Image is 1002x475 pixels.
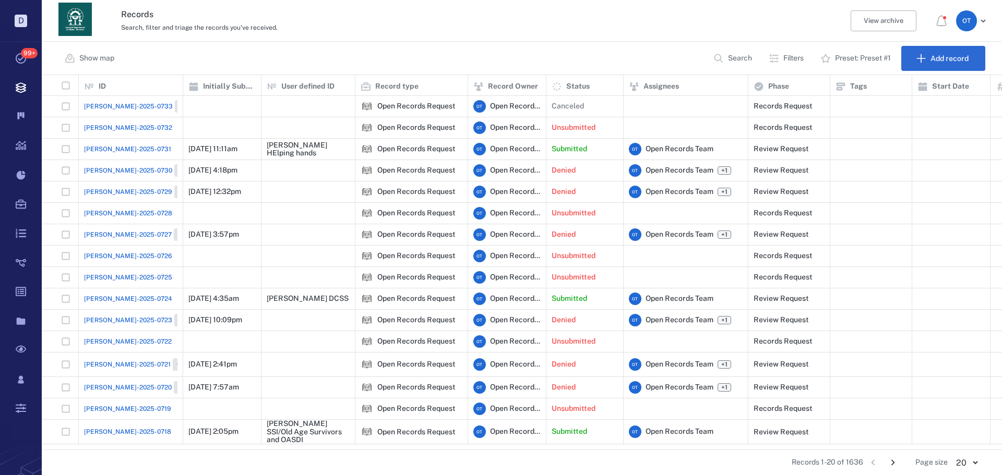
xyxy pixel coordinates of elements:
[754,360,809,368] div: Review Request
[851,10,916,31] button: View archive
[473,207,486,220] div: O T
[377,124,456,131] div: Open Records Request
[754,383,809,391] div: Review Request
[176,383,200,392] span: Closed
[473,143,486,155] div: O T
[84,123,172,132] a: [PERSON_NAME]-2025-0732
[814,46,899,71] button: Preset: Preset #1
[490,165,541,176] span: Open Records Team
[21,48,38,58] span: 99+
[84,164,203,177] a: [PERSON_NAME]-2025-0730Closed
[646,382,713,393] span: Open Records Team
[84,144,171,154] span: [PERSON_NAME]-2025-0731
[377,188,456,196] div: Open Records Request
[629,186,641,198] div: O T
[629,358,641,371] div: O T
[175,360,199,369] span: Closed
[361,271,373,284] div: Open Records Request
[84,314,203,326] a: [PERSON_NAME]-2025-0723Closed
[361,293,373,305] div: Open Records Request
[718,230,731,239] span: +1
[719,383,730,392] span: +1
[361,403,373,415] img: icon Open Records Request
[267,420,350,444] div: [PERSON_NAME] SSI/Old Age Survivors and OASDI
[377,102,456,110] div: Open Records Request
[754,188,809,196] div: Review Request
[552,229,576,240] p: Denied
[377,252,456,260] div: Open Records Request
[718,383,731,392] span: +1
[84,187,172,197] span: [PERSON_NAME]-2025-0729
[377,337,456,345] div: Open Records Request
[188,294,239,304] p: [DATE] 4:35am
[361,381,373,394] img: icon Open Records Request
[188,187,241,197] p: [DATE] 12:32pm
[473,335,486,348] div: O T
[361,335,373,348] div: Open Records Request
[84,315,172,325] span: [PERSON_NAME]-2025-0723
[754,166,809,174] div: Review Request
[188,144,237,154] p: [DATE] 11:11am
[84,427,171,436] span: [PERSON_NAME]-2025-0718
[58,3,92,36] img: Georgia Department of Human Services logo
[377,295,456,302] div: Open Records Request
[203,81,256,92] p: Initially Submitted Date
[361,358,373,371] img: icon Open Records Request
[835,53,891,64] p: Preset: Preset #1
[267,295,349,302] div: [PERSON_NAME] DCSS
[629,164,641,177] div: O T
[629,228,641,241] div: O T
[552,404,595,414] p: Unsubmitted
[552,427,587,437] p: Submitted
[490,359,541,370] span: Open Records Team
[361,250,373,262] img: icon Open Records Request
[473,121,486,134] div: O T
[281,81,335,92] p: User defined ID
[473,271,486,284] div: O T
[84,102,173,111] span: [PERSON_NAME]-2025-0733
[84,228,202,241] a: [PERSON_NAME]-2025-0727Closed
[361,207,373,220] img: icon Open Records Request
[762,46,812,71] button: Filters
[361,207,373,220] div: Open Records Request
[629,425,641,438] div: O T
[552,208,595,218] p: Unsubmitted
[361,143,373,155] img: icon Open Records Request
[79,53,114,64] p: Show map
[84,251,172,261] a: [PERSON_NAME]-2025-0726
[377,166,456,174] div: Open Records Request
[754,124,813,131] div: Records Request
[719,316,730,325] span: +1
[84,166,172,175] span: [PERSON_NAME]-2025-0730
[754,295,809,302] div: Review Request
[121,8,690,21] h3: Records
[718,188,731,196] span: +1
[361,335,373,348] img: icon Open Records Request
[490,101,541,112] span: Open Records Team
[718,166,731,175] span: +1
[490,208,541,218] span: Open Records Team
[361,228,373,241] div: Open Records Request
[646,294,713,304] span: Open Records Team
[754,428,809,436] div: Review Request
[956,10,989,31] button: OT
[956,10,977,31] div: O T
[754,209,813,217] div: Records Request
[84,186,203,198] a: [PERSON_NAME]-2025-0729Closed
[754,316,809,324] div: Review Request
[84,358,201,371] a: [PERSON_NAME]-2025-0721Closed
[377,230,456,238] div: Open Records Request
[84,230,172,239] span: [PERSON_NAME]-2025-0727
[948,457,985,469] div: 20
[188,427,238,437] p: [DATE] 2:05pm
[473,314,486,326] div: O T
[629,314,641,326] div: O T
[850,81,867,92] p: Tags
[915,457,948,468] span: Page size
[84,381,202,394] a: [PERSON_NAME]-2025-0720Closed
[473,228,486,241] div: O T
[99,81,106,92] p: ID
[84,100,204,113] a: [PERSON_NAME]-2025-0733Closed
[719,230,730,239] span: +1
[566,81,590,92] p: Status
